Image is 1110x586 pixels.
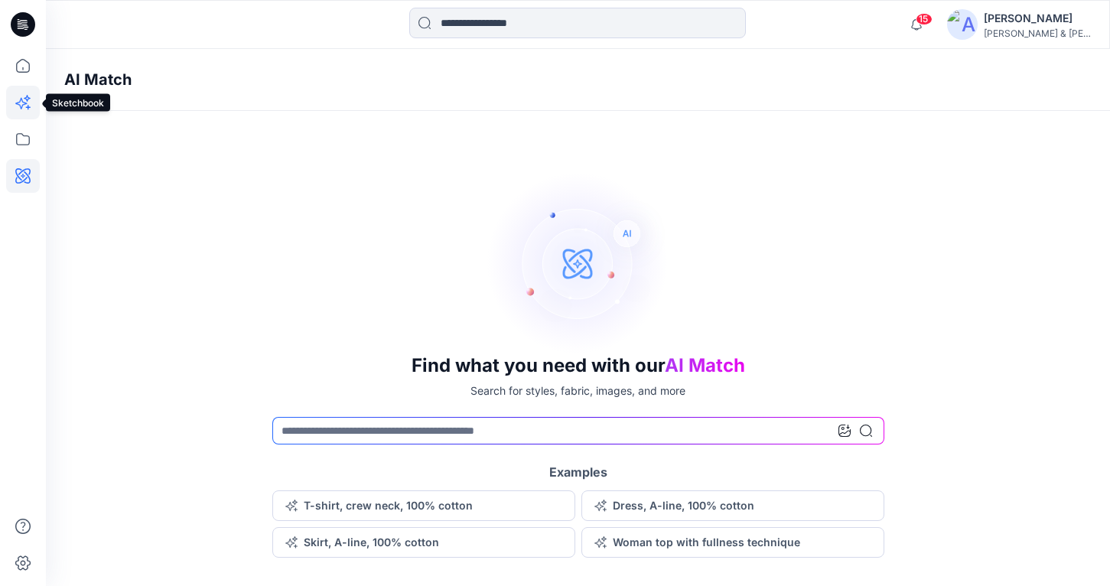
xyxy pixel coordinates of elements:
[984,28,1091,39] div: [PERSON_NAME] & [PERSON_NAME]
[470,383,685,399] p: Search for styles, fabric, images, and more
[916,13,933,25] span: 15
[984,9,1091,28] div: [PERSON_NAME]
[412,355,745,376] h3: Find what you need with our
[947,9,978,40] img: avatar
[581,527,884,558] button: Woman top with fullness technique
[272,490,575,521] button: T-shirt, crew neck, 100% cotton
[487,171,670,355] img: AI Search
[64,70,132,89] h4: AI Match
[665,354,745,376] span: AI Match
[272,527,575,558] button: Skirt, A-line, 100% cotton
[581,490,884,521] button: Dress, A-line, 100% cotton
[549,463,607,481] h5: Examples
